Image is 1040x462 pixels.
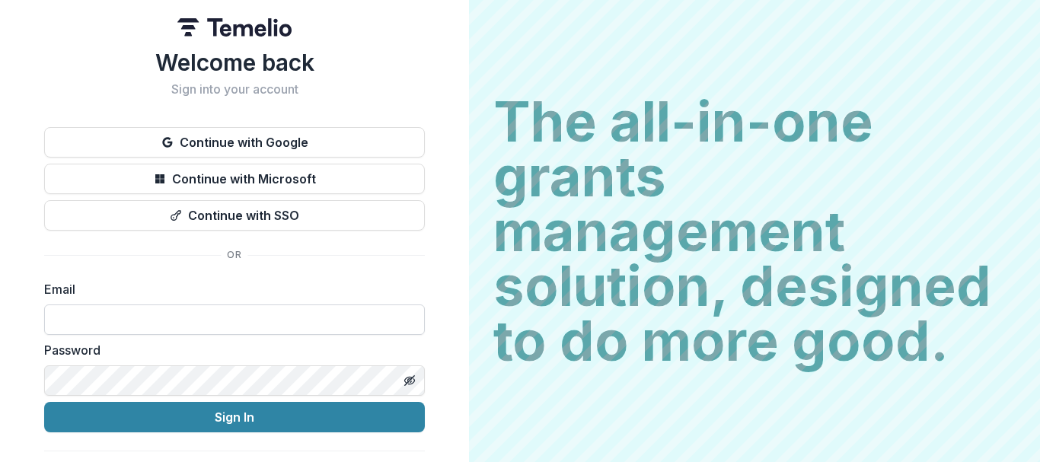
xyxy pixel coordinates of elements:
[44,280,416,298] label: Email
[44,200,425,231] button: Continue with SSO
[44,164,425,194] button: Continue with Microsoft
[177,18,292,37] img: Temelio
[44,341,416,359] label: Password
[44,402,425,432] button: Sign In
[44,127,425,158] button: Continue with Google
[44,49,425,76] h1: Welcome back
[397,368,422,393] button: Toggle password visibility
[44,82,425,97] h2: Sign into your account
